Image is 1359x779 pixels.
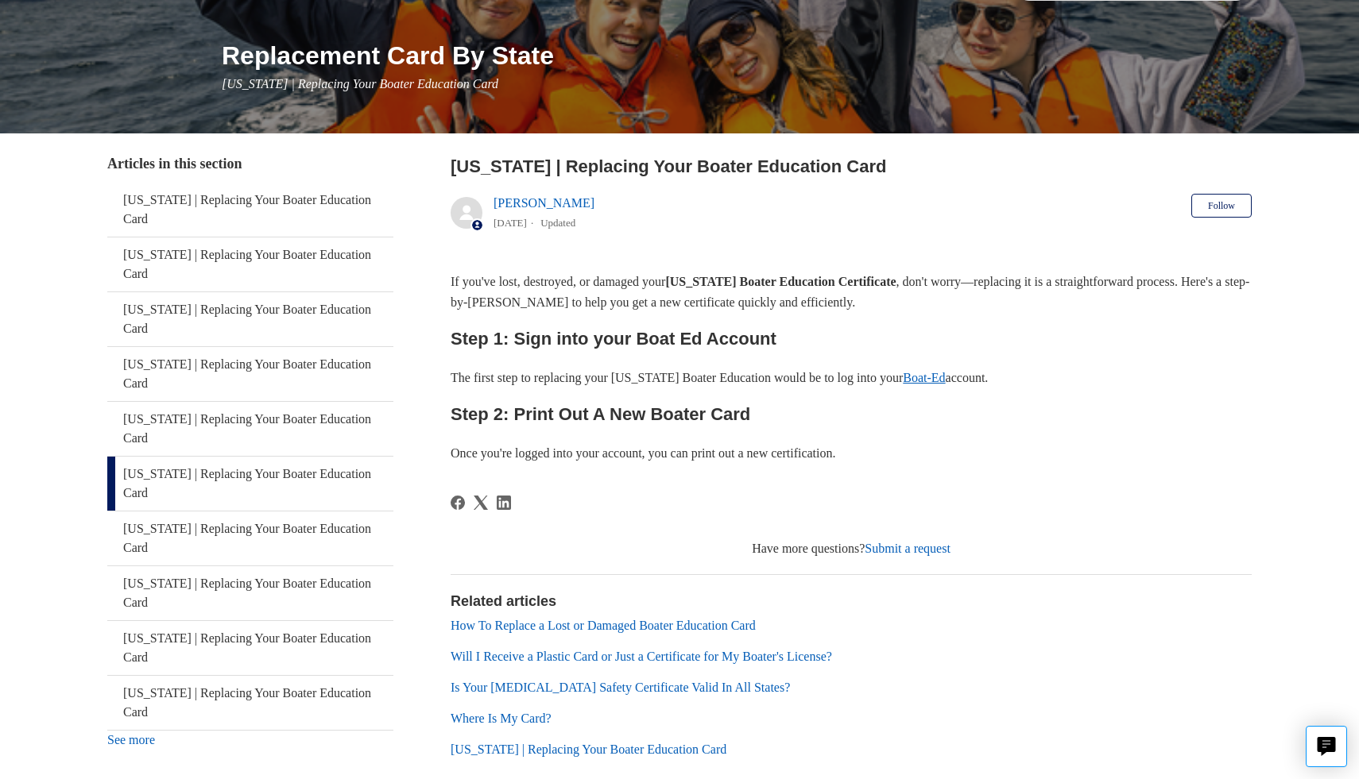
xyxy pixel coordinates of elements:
[107,292,393,346] a: [US_STATE] | Replacing Your Boater Education Card
[107,676,393,730] a: [US_STATE] | Replacing Your Boater Education Card
[451,153,1252,179] h2: Vermont | Replacing Your Boater Education Card
[451,325,1252,353] h2: Step 1: Sign into your Boat Ed Account
[451,272,1252,312] p: If you've lost, destroyed, or damaged your , don't worry—replacing it is a straightforward proces...
[107,733,155,746] a: See more
[107,237,393,291] a: [US_STATE] | Replacing Your Boater Education Card
[451,539,1252,558] div: Have more questions?
[107,347,393,401] a: [US_STATE] | Replacing Your Boater Education Card
[451,443,1252,464] p: Once you're logged into your account, you can print out a new certification.
[107,511,393,565] a: [US_STATE] | Replacing Your Boater Education Card
[1306,726,1347,767] button: Live chat
[451,591,1252,612] h2: Related articles
[540,217,575,229] li: Updated
[451,681,790,694] a: Is Your [MEDICAL_DATA] Safety Certificate Valid In All States?
[474,496,488,510] svg: Share this page on X Corp
[494,217,527,229] time: 05/22/2024, 15:05
[451,368,1252,388] p: The first step to replacing your [US_STATE] Boater Education would be to log into your account.
[865,542,951,555] a: Submit a request
[451,496,465,510] a: Facebook
[451,496,465,510] svg: Share this page on Facebook
[451,400,1252,428] h2: Step 2: Print Out A New Boater Card
[222,37,1252,75] h1: Replacement Card By State
[107,402,393,456] a: [US_STATE] | Replacing Your Boater Education Card
[497,496,511,510] a: LinkedIn
[451,650,832,663] a: Will I Receive a Plastic Card or Just a Certificate for My Boater's License?
[474,496,488,510] a: X Corp
[107,156,242,172] span: Articles in this section
[1191,194,1252,218] button: Follow Article
[107,183,393,237] a: [US_STATE] | Replacing Your Boater Education Card
[497,496,511,510] svg: Share this page on LinkedIn
[107,566,393,620] a: [US_STATE] | Replacing Your Boater Education Card
[451,619,756,632] a: How To Replace a Lost or Damaged Boater Education Card
[222,77,498,91] span: [US_STATE] | Replacing Your Boater Education Card
[451,712,552,725] a: Where Is My Card?
[665,275,896,288] strong: [US_STATE] Boater Education Certificate
[494,196,594,210] a: [PERSON_NAME]
[903,371,945,384] a: Boat-Ed
[107,621,393,675] a: [US_STATE] | Replacing Your Boater Education Card
[451,742,726,756] a: [US_STATE] | Replacing Your Boater Education Card
[107,457,393,511] a: [US_STATE] | Replacing Your Boater Education Card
